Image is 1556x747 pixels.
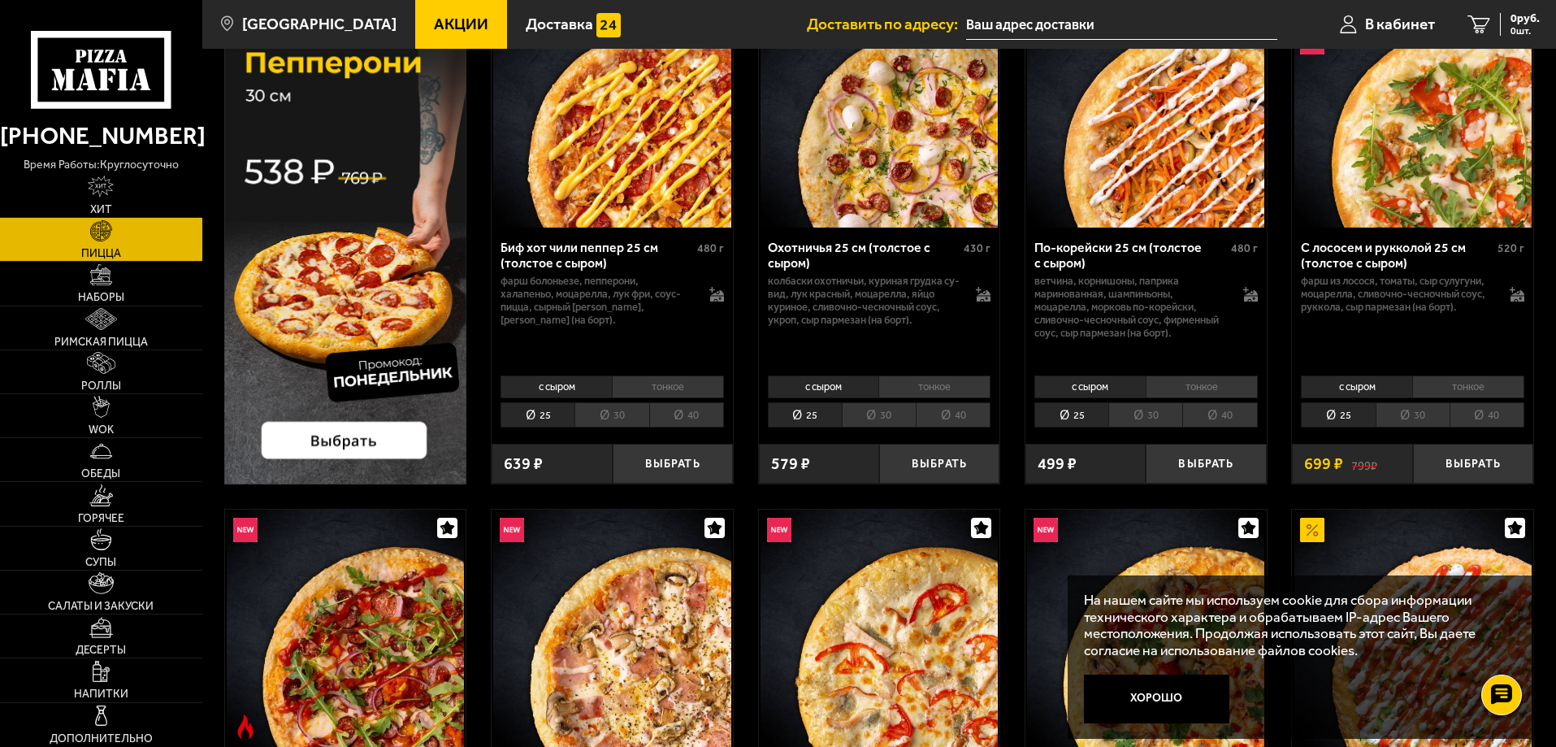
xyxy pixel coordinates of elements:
li: с сыром [501,376,612,398]
a: НовинкаМясная с грибами 25 см (толстое с сыром) [492,510,733,747]
img: Новинка [500,518,524,542]
span: 0 руб. [1510,13,1540,24]
li: 40 [649,402,724,428]
span: Наборы [78,292,124,303]
span: Напитки [74,688,128,700]
li: 30 [1108,402,1182,428]
p: На нашем сайте мы используем cookie для сбора информации технического характера и обрабатываем IP... [1084,592,1509,659]
li: тонкое [1146,376,1258,398]
li: тонкое [1412,376,1524,398]
span: 480 г [697,241,724,255]
li: с сыром [768,376,879,398]
img: Новинка [767,518,791,542]
li: 30 [574,402,648,428]
li: 40 [916,402,990,428]
li: с сыром [1301,376,1412,398]
li: тонкое [878,376,990,398]
li: 40 [1450,402,1524,428]
li: 25 [1034,402,1108,428]
p: ветчина, корнишоны, паприка маринованная, шампиньоны, моцарелла, морковь по-корейски, сливочно-че... [1034,275,1227,340]
li: 30 [1376,402,1450,428]
img: Акционный [1300,518,1324,542]
span: Супы [85,557,116,568]
button: Хорошо [1084,675,1230,723]
a: АкционныйАль-Шам 25 см (толстое с сыром) [1292,510,1533,747]
img: 15daf4d41897b9f0e9f617042186c801.svg [596,13,621,37]
p: фарш из лосося, томаты, сыр сулугуни, моцарелла, сливочно-чесночный соус, руккола, сыр пармезан (... [1301,275,1493,314]
span: [GEOGRAPHIC_DATA] [242,16,397,32]
button: Выбрать [1413,444,1533,484]
span: Горячее [78,513,124,524]
div: Охотничья 25 см (толстое с сыром) [768,240,960,271]
p: колбаски охотничьи, куриная грудка су-вид, лук красный, моцарелла, яйцо куриное, сливочно-чесночн... [768,275,960,327]
li: с сыром [1034,376,1146,398]
button: Выбрать [879,444,999,484]
img: Сырная с цыплёнком 25 см (толстое с сыром) [761,510,998,747]
span: 499 ₽ [1038,456,1077,472]
a: НовинкаСырная с цыплёнком 25 см (толстое с сыром) [759,510,1000,747]
span: Хит [90,204,112,215]
span: 579 ₽ [771,456,810,472]
span: Римская пицца [54,337,148,348]
button: Выбрать [613,444,733,484]
img: Горыныч 25 см (толстое с сыром) [227,510,464,747]
span: 699 ₽ [1304,456,1343,472]
span: Акции [434,16,488,32]
div: По-корейски 25 см (толстое с сыром) [1034,240,1227,271]
button: Выбрать [1146,444,1266,484]
div: С лососем и рукколой 25 см (толстое с сыром) [1301,240,1493,271]
span: Десерты [76,645,126,656]
img: Аль-Шам 25 см (толстое с сыром) [1294,510,1532,747]
li: 40 [1182,402,1257,428]
img: Мясная с грибами 25 см (толстое с сыром) [493,510,730,747]
span: Обеды [81,468,120,480]
img: Том ям с креветками 25 см (толстое с сыром) [1027,510,1264,747]
span: 639 ₽ [504,456,543,472]
li: тонкое [612,376,724,398]
img: Новинка [233,518,258,542]
span: 0 шт. [1510,26,1540,36]
span: Пицца [81,248,121,259]
span: Доставить по адресу: [807,16,966,32]
input: Ваш адрес доставки [966,10,1277,40]
div: Биф хот чили пеппер 25 см (толстое с сыром) [501,240,693,271]
span: Салаты и закуски [48,601,154,612]
span: Доставка [526,16,593,32]
img: Острое блюдо [233,714,258,739]
span: WOK [89,424,114,436]
span: 520 г [1497,241,1524,255]
img: Новинка [1034,518,1058,542]
li: 25 [501,402,574,428]
span: Дополнительно [50,733,153,745]
s: 799 ₽ [1351,456,1377,472]
span: В кабинет [1365,16,1435,32]
span: 480 г [1231,241,1258,255]
li: 25 [768,402,842,428]
li: 30 [842,402,916,428]
span: Роллы [81,380,121,392]
a: НовинкаТом ям с креветками 25 см (толстое с сыром) [1025,510,1267,747]
span: 430 г [964,241,990,255]
li: 25 [1301,402,1375,428]
p: фарш болоньезе, пепперони, халапеньо, моцарелла, лук фри, соус-пицца, сырный [PERSON_NAME], [PERS... [501,275,693,327]
a: НовинкаОстрое блюдоГорыныч 25 см (толстое с сыром) [225,510,466,747]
